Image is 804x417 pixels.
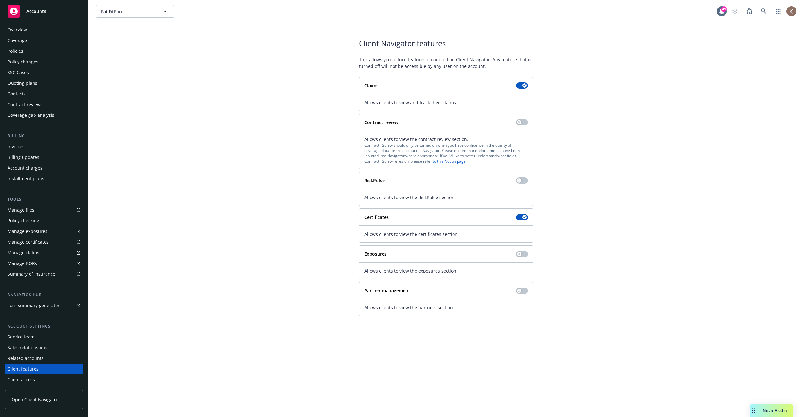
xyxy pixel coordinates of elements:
a: SSC Cases [5,68,83,78]
a: Summary of insurance [5,269,83,279]
div: Policy changes [8,57,38,67]
a: Report a Bug [743,5,756,18]
span: FabFitFun [101,8,155,15]
div: Loss summary generator [8,301,60,311]
div: Billing updates [8,152,39,162]
a: Client features [5,364,83,374]
span: Nova Assist [763,408,788,413]
a: Coverage gap analysis [5,110,83,120]
a: Loss summary generator [5,301,83,311]
div: Policy checking [8,216,39,226]
div: Summary of insurance [8,269,55,279]
div: Related accounts [8,353,44,363]
div: Allows clients to view the contract review section. [364,136,528,164]
a: Account charges [5,163,83,173]
span: Open Client Navigator [12,396,58,403]
div: Policies [8,46,23,56]
span: This allows you to turn features on and off on Client Navigator. Any feature that is turned off w... [359,56,533,69]
a: Installment plans [5,174,83,184]
div: Contacts [8,89,26,99]
div: Service team [8,332,35,342]
div: Coverage [8,35,27,46]
span: Allows clients to view and track their claims [364,99,528,106]
strong: Exposures [364,251,387,257]
strong: Claims [364,83,378,89]
a: Policies [5,46,83,56]
a: Client access [5,375,83,385]
strong: Contract review [364,119,398,125]
div: 49 [721,6,727,12]
a: Manage exposures [5,226,83,236]
a: to this Notion page [433,159,466,164]
div: Contract review [8,100,41,110]
a: Policy changes [5,57,83,67]
span: Allows clients to view the partners section [364,304,528,311]
a: Contract review [5,100,83,110]
div: Client access [8,375,35,385]
a: Manage certificates [5,237,83,247]
strong: Partner management [364,288,410,294]
a: Related accounts [5,353,83,363]
a: Billing updates [5,152,83,162]
button: FabFitFun [96,5,174,18]
a: Quoting plans [5,78,83,88]
div: Contract Review should only be turned on when you have confidence in the quality of coverage data... [364,143,528,164]
div: Sales relationships [8,343,47,353]
span: Allows clients to view the exposures section [364,268,528,274]
div: Tools [5,196,83,203]
span: Accounts [26,9,46,14]
div: Account charges [8,163,42,173]
span: Client Navigator features [359,38,533,49]
div: Manage BORs [8,258,37,268]
a: Contacts [5,89,83,99]
a: Search [758,5,770,18]
div: Client features [8,364,39,374]
a: Manage claims [5,248,83,258]
a: Service team [5,332,83,342]
div: Installment plans [8,174,44,184]
div: Quoting plans [8,78,37,88]
a: Sales relationships [5,343,83,353]
div: SSC Cases [8,68,29,78]
div: Account settings [5,323,83,329]
div: Manage exposures [8,226,47,236]
a: Switch app [772,5,785,18]
img: photo [786,6,796,16]
a: Accounts [5,3,83,20]
a: Overview [5,25,83,35]
div: Invoices [8,142,24,152]
div: Analytics hub [5,292,83,298]
div: Manage certificates [8,237,49,247]
div: Drag to move [750,404,758,417]
a: Coverage [5,35,83,46]
div: Manage claims [8,248,39,258]
div: Coverage gap analysis [8,110,54,120]
a: Policy checking [5,216,83,226]
a: Manage files [5,205,83,215]
strong: RiskPulse [364,177,385,183]
div: Billing [5,133,83,139]
a: Invoices [5,142,83,152]
strong: Certificates [364,214,389,220]
a: Manage BORs [5,258,83,268]
button: Nova Assist [750,404,793,417]
span: Allows clients to view the certificates section [364,231,528,237]
div: Manage files [8,205,34,215]
span: Allows clients to view the RiskPulse section [364,194,528,201]
div: Overview [8,25,27,35]
a: Start snowing [729,5,741,18]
